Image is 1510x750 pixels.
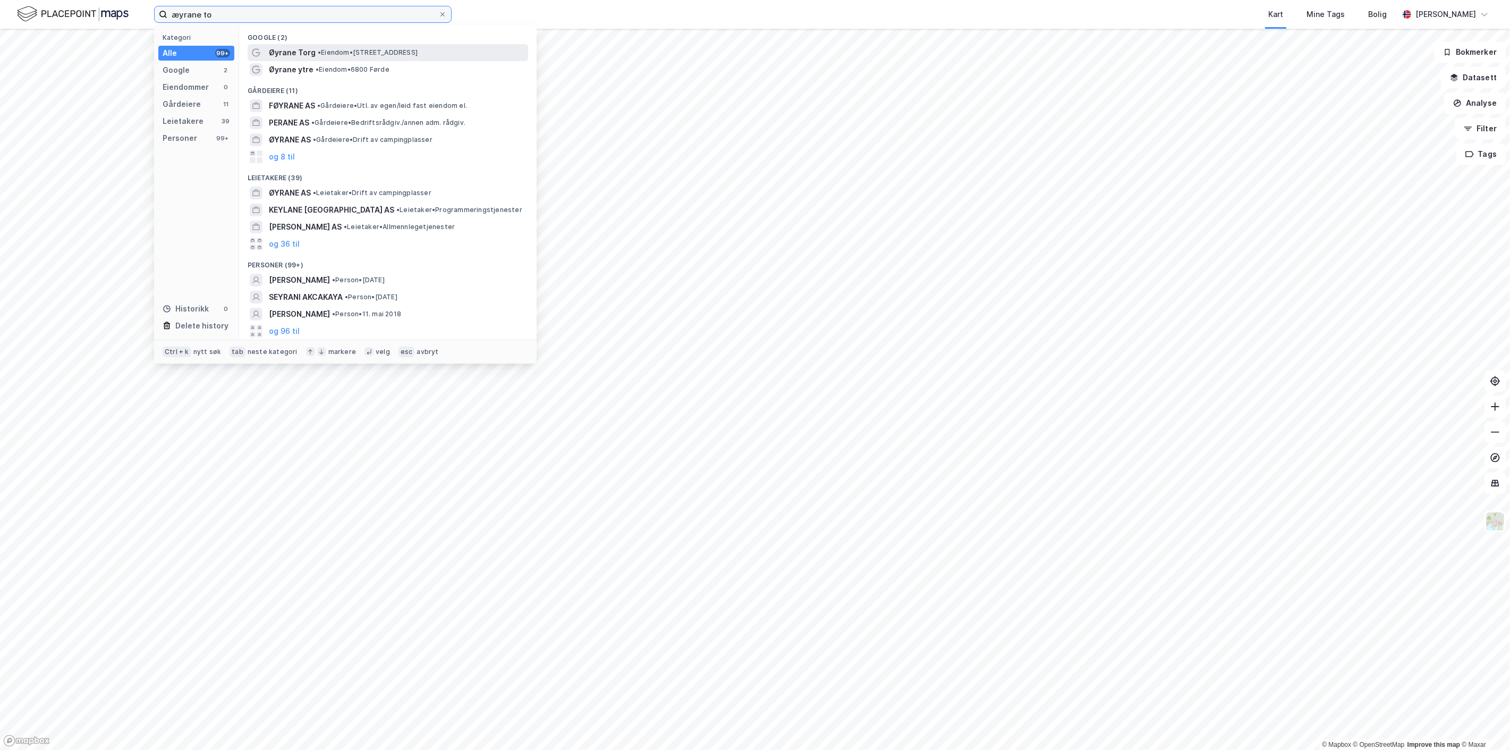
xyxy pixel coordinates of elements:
img: logo.f888ab2527a4732fd821a326f86c7f29.svg [17,5,129,23]
span: [PERSON_NAME] [269,274,330,286]
span: Leietaker • Drift av campingplasser [313,189,431,197]
span: Person • 11. mai 2018 [332,310,401,318]
span: • [345,293,348,301]
span: Eiendom • [STREET_ADDRESS] [318,48,418,57]
span: SEYRANI AKCAKAYA [269,291,343,304]
span: • [316,65,319,73]
div: markere [328,348,356,356]
div: 11 [222,100,230,108]
a: Improve this map [1407,741,1460,748]
button: Filter [1455,118,1506,139]
button: Datasett [1441,67,1506,88]
div: 99+ [215,134,230,142]
div: Google [163,64,190,77]
div: 0 [222,83,230,91]
input: Søk på adresse, matrikkel, gårdeiere, leietakere eller personer [167,6,438,22]
span: Leietaker • Allmennlegetjenester [344,223,455,231]
span: • [311,119,315,127]
div: Leietakere (39) [239,165,537,184]
div: neste kategori [248,348,298,356]
div: 2 [222,66,230,74]
span: Gårdeiere • Drift av campingplasser [313,136,432,144]
div: avbryt [417,348,438,356]
span: [PERSON_NAME] [269,308,330,321]
span: Øyrane ytre [269,63,313,76]
div: Kategori [163,33,234,41]
div: esc [398,347,415,357]
div: Leietakere [163,115,203,128]
span: • [396,206,400,214]
button: og 96 til [269,325,300,338]
span: Eiendom • 6800 Førde [316,65,389,74]
a: Mapbox [1322,741,1351,748]
div: Google (2) [239,25,537,44]
span: Person • [DATE] [345,293,397,301]
iframe: Chat Widget [1457,699,1510,750]
div: Alle [163,47,177,60]
div: Bolig [1368,8,1387,21]
span: Øyrane Torg [269,46,316,59]
div: Eiendommer [163,81,209,94]
div: Ctrl + k [163,347,191,357]
button: Bokmerker [1434,41,1506,63]
span: • [313,189,316,197]
span: Gårdeiere • Utl. av egen/leid fast eiendom el. [317,102,467,110]
span: Gårdeiere • Bedriftsrådgiv./annen adm. rådgiv. [311,119,465,127]
span: • [332,276,335,284]
span: • [313,136,316,144]
span: Person • [DATE] [332,276,385,284]
img: Z [1485,511,1505,532]
button: Tags [1456,144,1506,165]
a: OpenStreetMap [1353,741,1405,748]
span: ØYRANE AS [269,187,311,199]
span: • [318,48,321,56]
div: Gårdeiere (11) [239,78,537,97]
button: Analyse [1444,92,1506,114]
span: PERANE AS [269,116,309,129]
span: ØYRANE AS [269,133,311,146]
div: 0 [222,305,230,313]
span: Leietaker • Programmeringstjenester [396,206,522,214]
button: og 36 til [269,238,300,250]
div: Personer [163,132,197,145]
div: 39 [222,117,230,125]
div: tab [230,347,245,357]
span: [PERSON_NAME] AS [269,221,342,233]
div: Delete history [175,319,228,332]
span: • [317,102,320,109]
div: [PERSON_NAME] [1415,8,1476,21]
div: velg [376,348,390,356]
button: og 8 til [269,150,295,163]
div: Historikk [163,302,209,315]
span: KEYLANE [GEOGRAPHIC_DATA] AS [269,204,394,216]
div: Gårdeiere [163,98,201,111]
div: Mine Tags [1307,8,1345,21]
span: • [332,310,335,318]
div: 99+ [215,49,230,57]
div: Kart [1268,8,1283,21]
a: Mapbox homepage [3,735,50,747]
div: Personer (99+) [239,252,537,272]
span: FØYRANE AS [269,99,315,112]
div: nytt søk [193,348,222,356]
span: • [344,223,347,231]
